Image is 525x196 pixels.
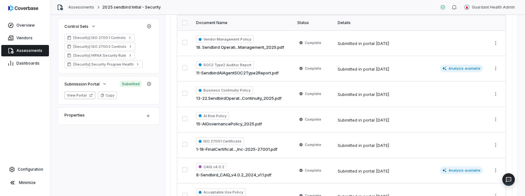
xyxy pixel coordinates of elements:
span: Dashboards [16,61,39,66]
button: More actions [491,166,501,175]
span: Acceptable Use Policy [196,188,246,196]
button: More actions [491,115,501,124]
div: Submitted in portal [338,92,389,98]
span: [Security] ISO 27001 Controls [73,35,126,40]
span: CAIQ v4.0.2 [196,163,227,171]
a: [Security] ISO 27001 Controls [64,34,135,41]
div: [DATE] [376,92,389,98]
a: Dashboards [1,58,49,69]
a: 18. Sendbird Operati...Management_2025.pdf [196,44,284,51]
span: Minimize [19,180,36,185]
div: Status [297,20,330,25]
a: 8-Sendbird_CAIQ_v4.0.2_2024_v1.1.pdf [196,172,271,178]
a: [Security] Security Program Health [64,60,142,68]
a: Overview [1,20,49,31]
span: Vendor Management Policy [196,35,254,43]
span: Submission Portal [64,81,100,87]
span: Control Sets [64,23,88,29]
div: [DATE] [376,66,389,73]
span: Overview [16,23,35,28]
div: Document Name [196,20,290,25]
a: 13-22.SendbirdOperat...Continuity_2025.pdf [196,95,281,102]
span: [Security] ISO 27002 Controls [73,44,126,49]
span: 2025 sendbird Initial - Security [102,5,160,10]
button: Control Sets [63,21,98,32]
span: Configuration [18,167,43,172]
a: [Security] HIPAA Security Rule [64,52,135,59]
span: Complete [305,66,321,71]
button: Copy [98,92,117,99]
span: Assessments [16,48,42,53]
a: [Security] ISO 27002 Controls [64,43,135,50]
button: More actions [491,89,501,99]
span: Complete [305,40,321,45]
span: Analysis available [440,65,483,72]
div: Submitted in portal [338,41,389,47]
div: Submitted in portal [338,168,389,174]
a: Vendors [1,32,49,44]
button: More actions [491,38,501,48]
img: Guardant Health Admin avatar [464,5,469,10]
span: SOC2 Type2 Auditor Report [196,61,254,69]
div: [DATE] [376,168,389,174]
div: [DATE] [376,41,389,47]
img: logo-D7KZi-bG.svg [8,5,38,11]
a: Configuration [3,164,48,175]
span: Complete [305,91,321,96]
button: More actions [491,140,501,150]
a: Assessments [68,5,94,10]
span: Submitted [120,81,142,87]
button: More actions [491,64,501,73]
div: Submitted in portal [338,117,389,123]
span: Analysis available [440,167,483,174]
span: Complete [305,142,321,147]
button: Guardant Health Admin avatarGuardant Health Admin [461,3,519,12]
div: [DATE] [376,117,389,123]
span: AI Risk Policy [196,112,229,120]
a: Assessments [1,45,49,56]
span: [Security] Security Program Health [73,62,134,67]
span: Complete [305,168,321,173]
span: [Security] HIPAA Security Rule [73,53,126,58]
span: Complete [305,117,321,122]
div: Details [338,20,483,25]
span: Guardant Health Admin [472,5,515,10]
div: Submitted in portal [338,66,389,73]
button: Submission Portal [63,78,109,90]
span: Business Continuity Policy [196,86,253,94]
a: 11-SendbirdAIAgentSOC2Type2Report.pdf [196,70,279,76]
div: Submitted in portal [338,142,389,149]
a: 15-AIGovernancePolicy_2025.pdf [196,121,262,127]
span: Vendors [16,35,33,41]
button: Minimize [3,176,48,189]
button: View Portal [64,92,95,99]
div: [DATE] [376,142,389,149]
a: 1-18-FinalCertificat...,Inc-2025-27001.pdf [196,146,277,153]
span: ISO 27001 Certificate [196,137,244,145]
